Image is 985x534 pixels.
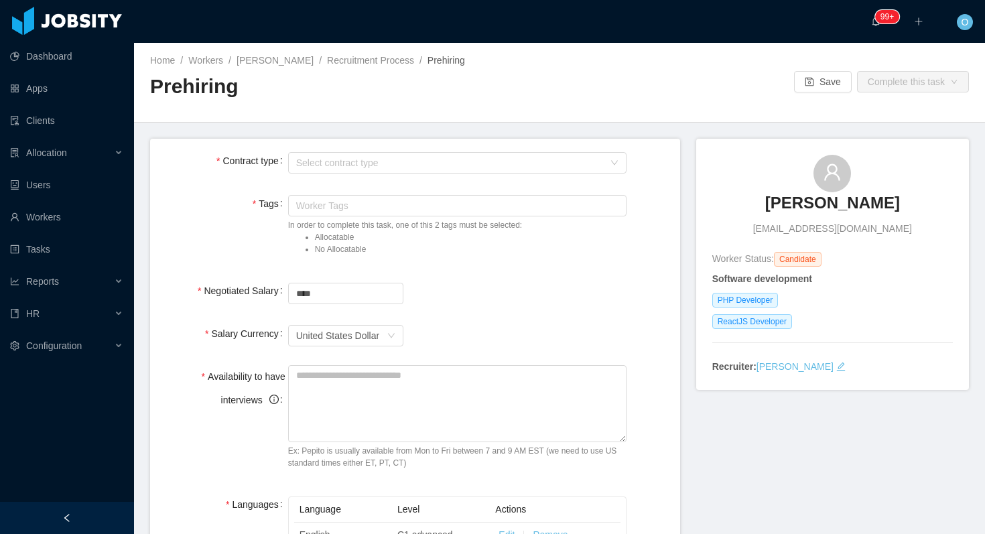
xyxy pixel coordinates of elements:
[393,297,398,302] i: icon: down
[150,55,175,66] a: Home
[712,253,774,264] span: Worker Status:
[237,55,314,66] a: [PERSON_NAME]
[26,147,67,158] span: Allocation
[216,155,288,166] label: Contract type
[393,287,398,291] i: icon: up
[205,328,288,339] label: Salary Currency
[296,199,613,212] div: Worker Tags
[712,273,812,284] strong: Software development
[962,14,969,30] span: O
[327,55,414,66] a: Recruitment Process
[397,504,419,515] span: Level
[10,309,19,318] i: icon: book
[836,362,846,371] i: icon: edit
[914,17,923,26] i: icon: plus
[10,341,19,350] i: icon: setting
[228,55,231,66] span: /
[226,499,288,510] label: Languages
[712,314,792,329] span: ReactJS Developer
[823,163,842,182] i: icon: user
[10,172,123,198] a: icon: robotUsers
[292,198,300,214] input: Tags
[389,293,403,304] span: Decrease Value
[269,395,279,406] i: icon: info-circle
[208,371,288,405] span: Availability to have interviews
[300,504,341,515] span: Language
[10,107,123,134] a: icon: auditClients
[296,156,604,170] div: Select contract type
[315,243,627,255] li: No Allocatable
[26,276,59,287] span: Reports
[712,293,779,308] span: PHP Developer
[315,231,627,243] li: Allocatable
[198,285,288,296] label: Negotiated Salary
[10,204,123,230] a: icon: userWorkers
[765,192,900,214] h3: [PERSON_NAME]
[319,55,322,66] span: /
[765,192,900,222] a: [PERSON_NAME]
[10,236,123,263] a: icon: profileTasks
[288,445,627,469] p: Ex: Pepito is usually available from Mon to Fri between 7 and 9 AM EST (we need to use US standar...
[712,361,757,372] strong: Recruiter:
[26,340,82,351] span: Configuration
[610,159,618,168] i: icon: down
[288,219,627,255] p: In order to complete this task, one of this 2 tags must be selected:
[753,222,912,236] span: [EMAIL_ADDRESS][DOMAIN_NAME]
[857,71,969,92] button: Complete this taskicon: down
[428,55,465,66] span: Prehiring
[10,148,19,157] i: icon: solution
[774,252,822,267] span: Candidate
[10,43,123,70] a: icon: pie-chartDashboard
[10,75,123,102] a: icon: appstoreApps
[180,55,183,66] span: /
[387,332,395,341] i: icon: down
[389,283,403,293] span: Increase Value
[296,326,380,346] div: United States Dollar
[26,308,40,319] span: HR
[419,55,422,66] span: /
[150,73,560,101] h2: Prehiring
[757,361,834,372] a: [PERSON_NAME]
[289,283,403,304] input: Negotiated Salary
[875,10,899,23] sup: 1623
[871,17,880,26] i: icon: bell
[794,71,852,92] button: icon: saveSave
[188,55,223,66] a: Workers
[495,504,526,515] span: Actions
[10,277,19,286] i: icon: line-chart
[253,198,288,209] label: Tags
